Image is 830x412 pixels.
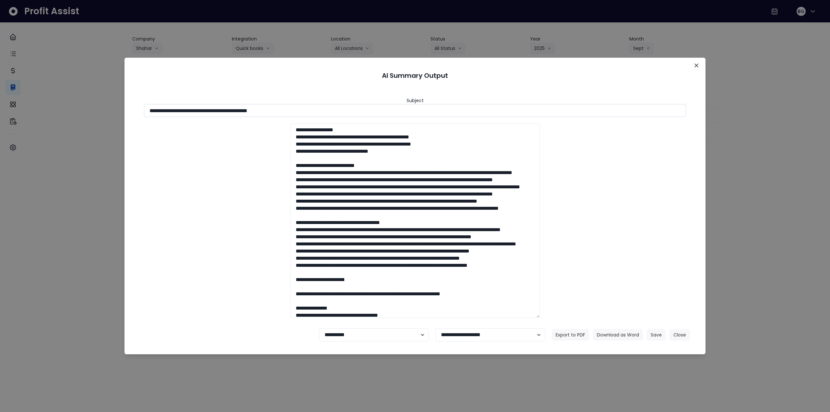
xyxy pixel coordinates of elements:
[670,329,690,341] button: Close
[552,329,589,341] button: Export to PDF
[132,65,698,86] header: AI Summary Output
[593,329,643,341] button: Download as Word
[407,97,424,104] header: Subject
[691,60,702,71] button: Close
[647,329,666,341] button: Save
